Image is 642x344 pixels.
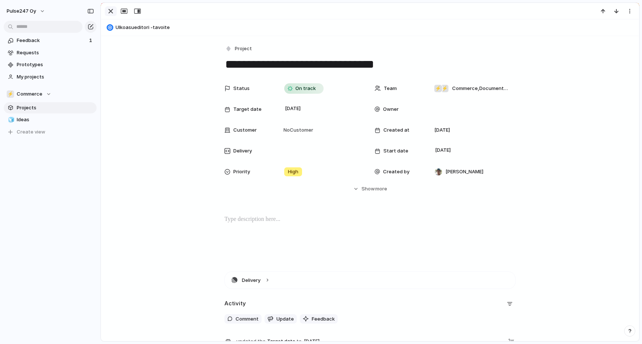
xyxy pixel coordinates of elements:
div: ⚡ [7,90,14,98]
span: Ideas [17,116,94,123]
span: Created by [383,168,409,176]
button: Delivery [225,272,515,289]
h2: Activity [224,299,246,308]
button: Project [224,44,254,54]
button: Showmore [224,182,516,196]
span: Created at [383,126,409,134]
div: ⚡ [434,85,442,92]
span: Pulse247 Oy [7,7,36,15]
span: Start date [383,147,408,155]
a: Projects [4,102,97,113]
div: ⚡ [441,85,448,92]
span: Comment [236,315,259,323]
span: No Customer [281,126,313,134]
div: 🧊 [8,116,13,124]
button: Pulse247 Oy [3,5,49,17]
span: [PERSON_NAME] [445,168,483,176]
a: 🧊Ideas [4,114,97,125]
span: Requests [17,49,94,57]
span: Status [233,85,250,92]
span: Feedback [312,315,335,323]
a: Requests [4,47,97,58]
span: Show [361,185,375,193]
span: High [288,168,298,176]
span: Priority [233,168,250,176]
span: more [375,185,387,193]
span: Target date [233,106,262,113]
span: Prototypes [17,61,94,68]
span: Ulkoasueditori -tavoite [116,24,636,31]
span: Feedback [17,37,87,44]
span: Delivery [233,147,252,155]
button: Update [265,314,297,324]
span: On track [295,85,316,92]
button: ⚡Commerce [4,89,97,100]
span: Create view [17,128,45,136]
span: Project [235,45,252,52]
a: Prototypes [4,59,97,70]
button: Create view [4,126,97,138]
span: Owner [383,106,399,113]
button: Comment [224,314,262,324]
button: 🧊 [7,116,14,123]
a: Feedback1 [4,35,97,46]
span: My projects [17,73,94,81]
button: Feedback [300,314,338,324]
span: 1 [89,37,94,44]
span: [DATE] [433,146,453,155]
span: Projects [17,104,94,112]
span: Customer [233,126,257,134]
button: Ulkoasueditori -tavoite [104,22,636,33]
span: [DATE] [283,104,303,113]
span: Commerce , Documentation [452,85,509,92]
span: [DATE] [434,126,450,134]
span: Update [276,315,294,323]
span: Team [384,85,397,92]
a: My projects [4,71,97,83]
span: Commerce [17,90,42,98]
